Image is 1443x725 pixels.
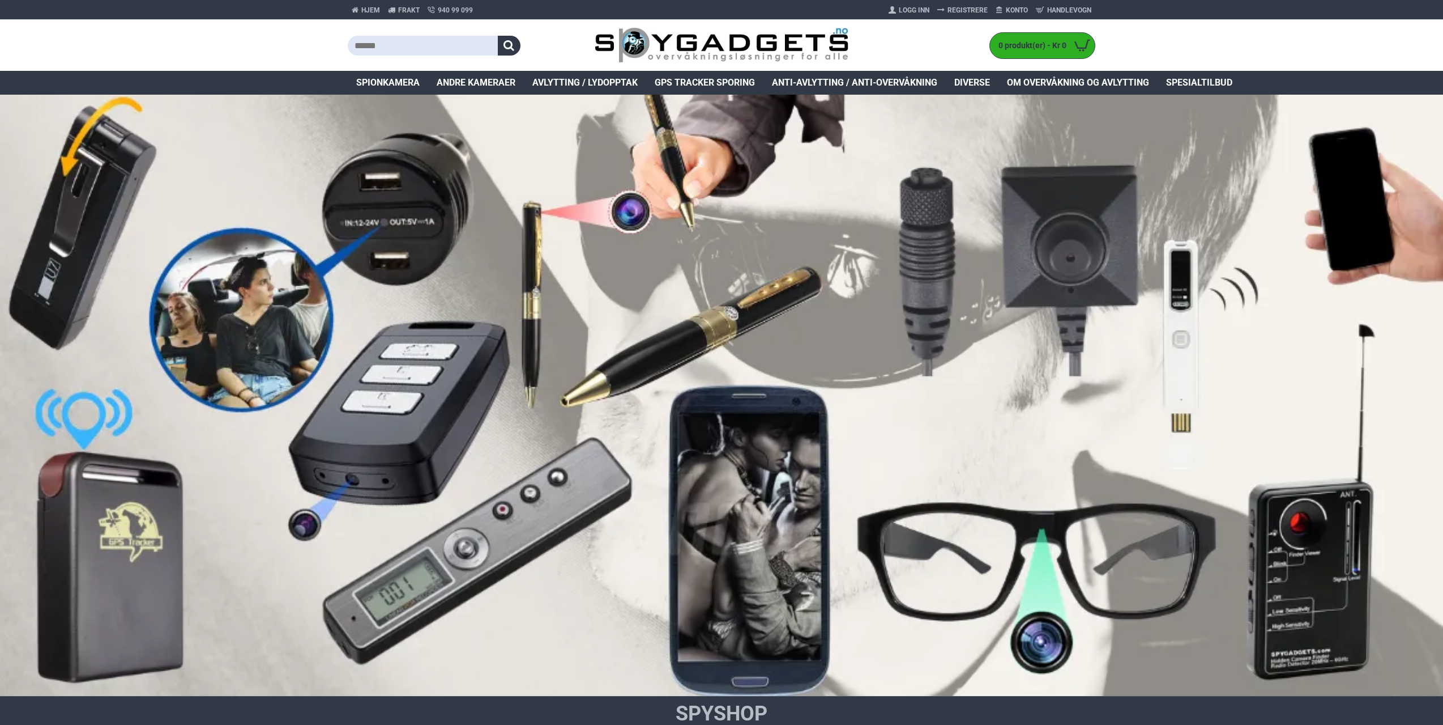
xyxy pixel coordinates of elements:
[954,76,990,90] span: Diverse
[885,1,933,19] a: Logg Inn
[998,71,1158,95] a: Om overvåkning og avlytting
[992,1,1032,19] a: Konto
[772,76,937,90] span: Anti-avlytting / Anti-overvåkning
[1158,71,1241,95] a: Spesialtilbud
[946,71,998,95] a: Diverse
[437,76,515,90] span: Andre kameraer
[763,71,946,95] a: Anti-avlytting / Anti-overvåkning
[348,71,428,95] a: Spionkamera
[990,33,1095,58] a: 0 produkt(er) - Kr 0
[356,76,420,90] span: Spionkamera
[1006,5,1028,15] span: Konto
[947,5,988,15] span: Registrere
[1047,5,1091,15] span: Handlevogn
[438,5,473,15] span: 940 99 099
[1032,1,1095,19] a: Handlevogn
[646,71,763,95] a: GPS Tracker Sporing
[428,71,524,95] a: Andre kameraer
[532,76,638,90] span: Avlytting / Lydopptak
[1166,76,1232,90] span: Spesialtilbud
[899,5,929,15] span: Logg Inn
[595,27,849,64] img: SpyGadgets.no
[524,71,646,95] a: Avlytting / Lydopptak
[933,1,992,19] a: Registrere
[990,40,1069,52] span: 0 produkt(er) - Kr 0
[361,5,380,15] span: Hjem
[398,5,420,15] span: Frakt
[1007,76,1149,90] span: Om overvåkning og avlytting
[655,76,755,90] span: GPS Tracker Sporing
